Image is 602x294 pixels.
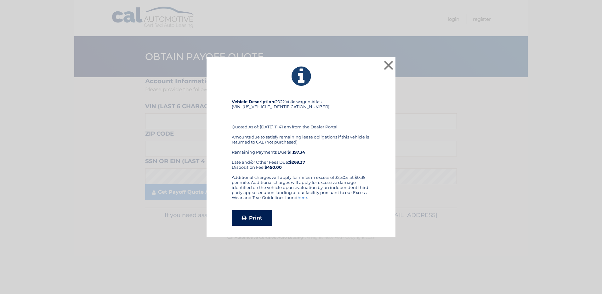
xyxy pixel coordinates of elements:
[232,134,370,170] div: Amounts due to satisfy remaining lease obligations if this vehicle is returned to CAL (not purcha...
[287,150,305,155] b: $1,197.34
[232,175,370,205] div: Additional charges will apply for miles in excess of 32,505, at $0.35 per mile. Additional charge...
[232,99,275,104] strong: Vehicle Description:
[264,165,282,170] strong: $450.00
[232,99,370,175] div: 2022 Volkswagen Atlas (VIN: [US_VEHICLE_IDENTIFICATION_NUMBER]) Quoted As of: [DATE] 11:41 am fro...
[382,59,395,72] button: ×
[298,195,307,200] a: here
[232,210,272,226] a: Print
[289,160,305,165] b: $269.37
